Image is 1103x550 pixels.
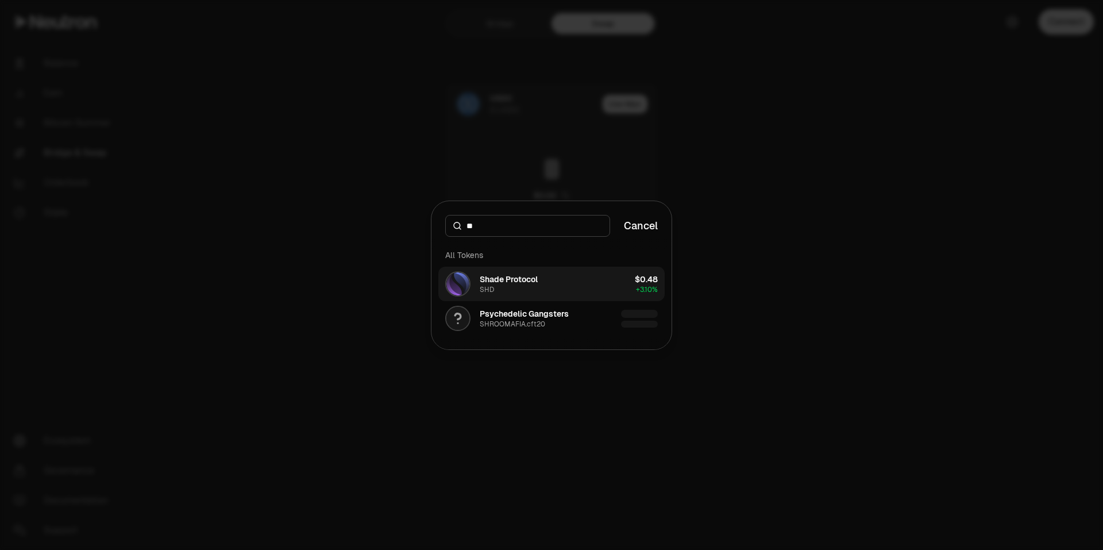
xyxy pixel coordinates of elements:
[446,272,469,295] img: SHD Logo
[635,274,658,285] div: $0.48
[438,267,665,301] button: SHD LogoShade ProtocolSHD$0.48+3.10%
[624,218,658,234] button: Cancel
[438,244,665,267] div: All Tokens
[480,320,545,329] div: SHROOMAFIA.cft20
[636,285,658,294] span: + 3.10%
[480,285,494,294] div: SHD
[480,274,538,285] div: Shade Protocol
[480,308,569,320] div: Psychedelic Gangsters
[438,301,665,336] button: Psychedelic GangstersSHROOMAFIA.cft20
